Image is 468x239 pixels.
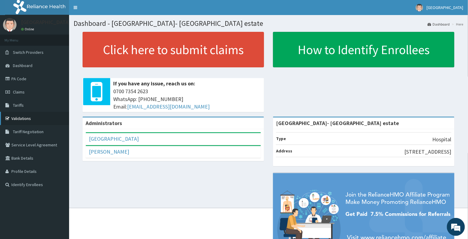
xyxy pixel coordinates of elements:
a: [GEOGRAPHIC_DATA] [89,135,139,142]
a: [PERSON_NAME] [89,148,129,155]
span: Dashboard [13,63,32,68]
span: [GEOGRAPHIC_DATA] [427,5,463,10]
p: [STREET_ADDRESS] [405,148,451,156]
b: Address [276,148,292,154]
h1: Dashboard - [GEOGRAPHIC_DATA]- [GEOGRAPHIC_DATA] estate [74,20,463,27]
img: User Image [416,4,423,11]
b: If you have any issue, reach us on: [113,80,195,87]
span: Tariffs [13,103,24,108]
a: Dashboard [428,22,450,27]
span: Tariff Negotiation [13,129,44,134]
img: User Image [3,18,17,32]
a: Online [21,27,35,31]
span: Switch Providers [13,50,44,55]
a: How to Identify Enrollees [273,32,454,67]
a: [EMAIL_ADDRESS][DOMAIN_NAME] [127,103,210,110]
span: Claims [13,89,25,95]
b: Type [276,136,286,141]
p: Hospital [433,136,451,143]
p: [GEOGRAPHIC_DATA] [21,20,71,25]
span: 0700 7354 2623 WhatsApp: [PHONE_NUMBER] Email: [113,87,261,111]
b: Administrators [86,120,122,127]
li: Here [451,22,463,27]
a: Click here to submit claims [83,32,264,67]
strong: [GEOGRAPHIC_DATA]- [GEOGRAPHIC_DATA] estate [276,120,399,127]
